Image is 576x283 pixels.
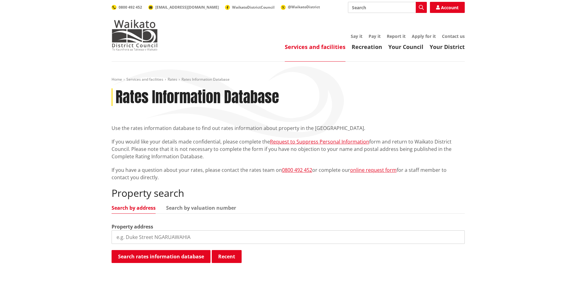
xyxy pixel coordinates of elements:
a: Services and facilities [285,43,345,51]
a: Say it [351,33,362,39]
input: Search input [348,2,427,13]
input: e.g. Duke Street NGARUAWAHIA [112,230,465,244]
a: Your District [430,43,465,51]
button: Recent [212,250,242,263]
a: Report it [387,33,406,39]
span: [EMAIL_ADDRESS][DOMAIN_NAME] [155,5,219,10]
a: 0800 492 452 [282,167,312,173]
a: [EMAIL_ADDRESS][DOMAIN_NAME] [148,5,219,10]
a: Recreation [352,43,382,51]
a: Your Council [388,43,423,51]
a: Request to Suppress Personal Information [270,138,369,145]
a: @WaikatoDistrict [281,4,320,10]
a: Contact us [442,33,465,39]
h2: Property search [112,187,465,199]
a: Search by valuation number [166,205,236,210]
span: 0800 492 452 [119,5,142,10]
a: Pay it [369,33,381,39]
p: Use the rates information database to find out rates information about property in the [GEOGRAPHI... [112,124,465,132]
a: Search by address [112,205,156,210]
h1: Rates Information Database [116,88,279,106]
nav: breadcrumb [112,77,465,82]
a: WaikatoDistrictCouncil [225,5,275,10]
img: Waikato District Council - Te Kaunihera aa Takiwaa o Waikato [112,20,158,51]
span: Rates Information Database [182,77,230,82]
a: 0800 492 452 [112,5,142,10]
a: online request form [350,167,397,173]
span: @WaikatoDistrict [288,4,320,10]
label: Property address [112,223,153,230]
button: Search rates information database [112,250,210,263]
p: If you have a question about your rates, please contact the rates team on or complete our for a s... [112,166,465,181]
a: Services and facilities [126,77,163,82]
a: Home [112,77,122,82]
span: WaikatoDistrictCouncil [232,5,275,10]
a: Rates [168,77,177,82]
p: If you would like your details made confidential, please complete the form and return to Waikato ... [112,138,465,160]
a: Account [430,2,465,13]
a: Apply for it [412,33,436,39]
